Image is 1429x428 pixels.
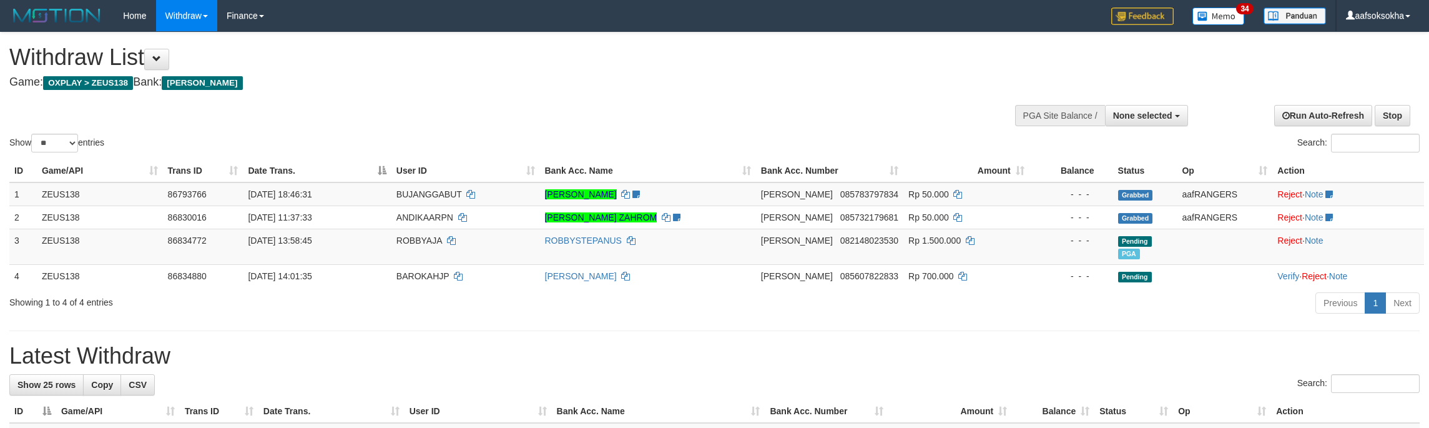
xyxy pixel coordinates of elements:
a: Reject [1277,189,1302,199]
span: Copy 082148023530 to clipboard [840,236,898,246]
span: Copy 085783797834 to clipboard [840,189,898,199]
th: Op: activate to sort column ascending [1173,400,1271,423]
div: - - - [1034,270,1108,282]
td: ZEUS138 [37,264,163,287]
span: Pending [1118,272,1152,282]
span: Copy [91,380,113,390]
th: Bank Acc. Number: activate to sort column ascending [765,400,888,423]
th: Status [1113,159,1177,182]
span: [DATE] 13:58:45 [248,236,312,246]
a: Run Auto-Refresh [1274,105,1372,126]
td: ZEUS138 [37,182,163,206]
th: Status: activate to sort column ascending [1094,400,1173,423]
span: 86830016 [168,212,207,222]
span: Rp 50.000 [908,212,949,222]
div: - - - [1034,188,1108,201]
td: 1 [9,182,37,206]
td: · [1272,229,1424,264]
div: - - - [1034,211,1108,224]
span: [PERSON_NAME] [761,212,833,222]
select: Showentries [31,134,78,152]
th: Balance [1029,159,1113,182]
span: Rp 700.000 [908,271,953,281]
span: BAROKAHJP [396,271,449,281]
span: CSV [129,380,147,390]
th: Bank Acc. Name: activate to sort column ascending [540,159,756,182]
th: Game/API: activate to sort column ascending [37,159,163,182]
th: ID [9,159,37,182]
img: Button%20Memo.svg [1192,7,1245,25]
a: Show 25 rows [9,374,84,396]
span: [PERSON_NAME] [162,76,242,90]
th: Trans ID: activate to sort column ascending [180,400,258,423]
span: Rp 1.500.000 [908,236,961,246]
a: Note [1305,189,1323,199]
span: Pending [1118,236,1152,247]
a: Note [1305,236,1323,246]
span: None selected [1113,111,1172,121]
a: Stop [1375,105,1410,126]
td: · [1272,206,1424,229]
span: Marked by aafRornrotha [1118,249,1140,259]
th: Op: activate to sort column ascending [1177,159,1272,182]
img: Feedback.jpg [1111,7,1174,25]
span: 34 [1236,3,1253,14]
td: · · [1272,264,1424,287]
span: Grabbed [1118,190,1153,201]
input: Search: [1331,134,1420,152]
span: 86834880 [168,271,207,281]
img: panduan.png [1264,7,1326,24]
a: [PERSON_NAME] [545,271,617,281]
span: OXPLAY > ZEUS138 [43,76,133,90]
span: [PERSON_NAME] [761,271,833,281]
a: Reject [1277,212,1302,222]
div: - - - [1034,234,1108,247]
h4: Game: Bank: [9,76,940,89]
button: None selected [1105,105,1188,126]
label: Show entries [9,134,104,152]
span: [PERSON_NAME] [761,189,833,199]
span: ANDIKAARPN [396,212,453,222]
th: Bank Acc. Name: activate to sort column ascending [552,400,765,423]
th: Trans ID: activate to sort column ascending [163,159,243,182]
th: Bank Acc. Number: activate to sort column ascending [756,159,903,182]
div: PGA Site Balance / [1015,105,1105,126]
a: Verify [1277,271,1299,281]
span: 86834772 [168,236,207,246]
th: Action [1272,159,1424,182]
th: Game/API: activate to sort column ascending [56,400,180,423]
span: [DATE] 14:01:35 [248,271,312,281]
td: · [1272,182,1424,206]
a: Reject [1277,236,1302,246]
a: Copy [83,374,121,396]
a: Next [1385,292,1420,314]
td: 4 [9,264,37,287]
span: [DATE] 11:37:33 [248,212,312,222]
span: Show 25 rows [17,380,76,390]
td: 2 [9,206,37,229]
span: 86793766 [168,189,207,199]
th: User ID: activate to sort column ascending [391,159,540,182]
img: MOTION_logo.png [9,6,104,25]
h1: Withdraw List [9,45,940,70]
a: 1 [1365,292,1386,314]
td: aafRANGERS [1177,182,1272,206]
a: Note [1329,271,1348,281]
td: ZEUS138 [37,229,163,264]
th: Action [1271,400,1420,423]
label: Search: [1297,134,1420,152]
a: Reject [1302,271,1327,281]
a: CSV [120,374,155,396]
th: ID: activate to sort column descending [9,400,56,423]
span: ROBBYAJA [396,236,442,246]
td: aafRANGERS [1177,206,1272,229]
a: Note [1305,212,1323,222]
input: Search: [1331,374,1420,393]
th: Amount: activate to sort column ascending [888,400,1012,423]
th: User ID: activate to sort column ascending [405,400,552,423]
a: Previous [1315,292,1365,314]
td: ZEUS138 [37,206,163,229]
th: Balance: activate to sort column ascending [1012,400,1094,423]
span: Copy 085732179681 to clipboard [840,212,898,222]
span: [DATE] 18:46:31 [248,189,312,199]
